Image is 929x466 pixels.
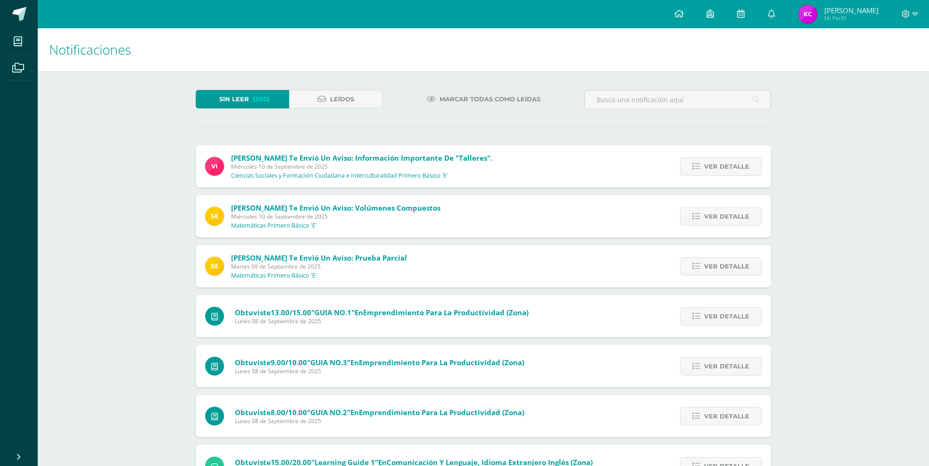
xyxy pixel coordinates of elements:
[271,308,311,317] span: 13.00/15.00
[231,163,492,171] span: Miércoles 10 de Septiembre de 2025
[231,203,440,213] span: [PERSON_NAME] te envió un aviso: Volúmenes Compuestos
[231,172,448,180] p: Ciencias Sociales y Formación Ciudadana e Interculturalidad Primero Básico 'E'
[704,408,749,425] span: Ver detalle
[219,90,249,108] span: Sin leer
[231,213,440,221] span: Miércoles 10 de Septiembre de 2025
[798,5,817,24] img: 18eae4eb81ca7d1383ff3a5f4d19a243.png
[307,408,350,417] span: "GUIA NO.2"
[585,90,771,109] input: Busca una notificación aquí
[49,41,131,58] span: Notificaciones
[311,308,355,317] span: "GUIA NO.1"
[235,408,524,417] span: Obtuviste en
[235,367,524,375] span: Lunes 08 de Septiembre de 2025
[253,90,270,108] span: (300)
[231,253,407,262] span: [PERSON_NAME] te envió un aviso: Prueba Parcial
[440,90,540,108] span: Marcar todas como leídas
[330,90,354,108] span: Leídos
[271,358,307,367] span: 9.00/10.00
[704,158,749,175] span: Ver detalle
[307,358,350,367] span: "GUIA NO.3"
[363,308,529,317] span: Emprendimiento para la Productividad (Zona)
[289,90,382,108] a: Leídos
[231,262,407,270] span: Martes 09 de Septiembre de 2025
[205,207,224,226] img: 03c2987289e60ca238394da5f82a525a.png
[231,153,492,163] span: [PERSON_NAME] te envió un aviso: Información importante de "Talleres".
[704,258,749,275] span: Ver detalle
[359,358,524,367] span: Emprendimiento para la Productividad (Zona)
[704,358,749,375] span: Ver detalle
[235,417,524,425] span: Lunes 08 de Septiembre de 2025
[271,408,307,417] span: 8.00/10.00
[704,208,749,225] span: Ver detalle
[235,358,524,367] span: Obtuviste en
[196,90,289,108] a: Sin leer(300)
[824,6,879,15] span: [PERSON_NAME]
[235,317,529,325] span: Lunes 08 de Septiembre de 2025
[231,222,317,229] p: Matemáticas Primero Básico 'E'
[205,257,224,276] img: 03c2987289e60ca238394da5f82a525a.png
[235,308,529,317] span: Obtuviste en
[415,90,552,108] a: Marcar todas como leídas
[231,272,317,279] p: Matemáticas Primero Básico 'E'
[359,408,524,417] span: Emprendimiento para la Productividad (Zona)
[704,308,749,325] span: Ver detalle
[824,14,879,22] span: Mi Perfil
[205,157,224,176] img: bd6d0aa147d20350c4821b7c643124fa.png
